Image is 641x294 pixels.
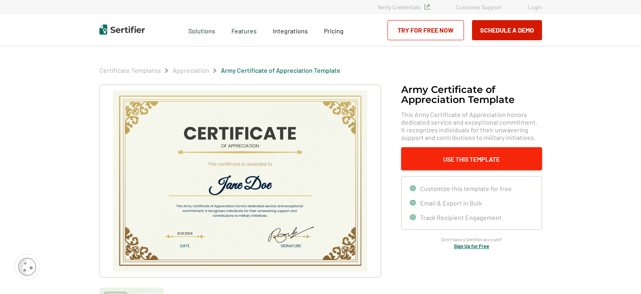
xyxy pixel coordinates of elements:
[454,243,489,249] a: Sign Up for Free
[173,66,209,74] a: Appreciation
[472,20,542,40] button: Schedule a Demo
[420,199,482,207] span: Email & Export in Bulk
[99,66,161,74] a: Certificate Templates
[221,66,340,74] a: Army Certificate of Appreciation​ Template
[387,20,464,40] a: Try for Free Now
[601,255,641,294] iframe: Chat Widget
[18,258,36,276] img: Cookie Popup Icon
[324,27,344,35] span: Pricing
[273,27,308,35] span: Integrations
[112,90,368,271] img: Army Certificate of Appreciation​ Template
[441,236,502,243] span: Don’t have a Sertifier account?
[273,25,308,35] a: Integrations
[401,111,542,141] span: This Army Certificate of Appreciation honors dedicated service and exceptional commitment. It rec...
[99,66,340,74] div: Breadcrumb
[420,214,502,221] span: Track Recipient Engagement
[231,25,257,35] span: Features
[401,147,542,170] button: Use This Template
[377,4,430,10] a: Verify Credentials
[188,25,215,35] span: Solutions
[401,84,542,105] h1: Army Certificate of Appreciation​ Template
[420,185,512,192] span: Customize this template for free
[99,25,145,35] img: Sertifier | Digital Credentialing Platform
[324,25,344,35] a: Pricing
[425,4,430,10] img: Verified
[528,4,542,10] a: Login
[456,4,502,10] a: Customer Support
